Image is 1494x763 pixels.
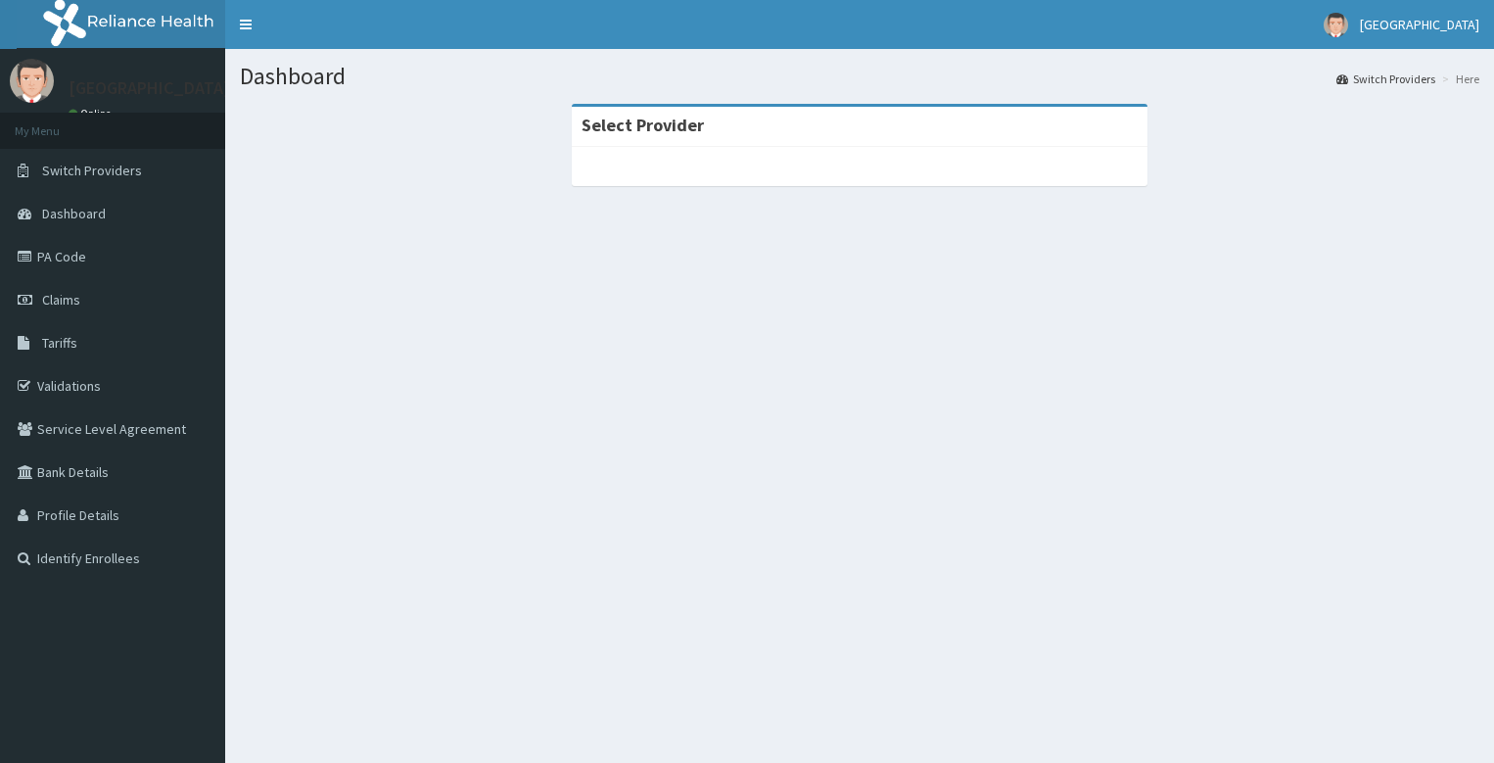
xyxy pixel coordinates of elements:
[10,59,54,103] img: User Image
[1336,71,1435,87] a: Switch Providers
[42,291,80,309] span: Claims
[1324,13,1348,37] img: User Image
[42,162,142,179] span: Switch Providers
[240,64,1479,89] h1: Dashboard
[42,334,77,352] span: Tariffs
[582,114,704,136] strong: Select Provider
[42,205,106,222] span: Dashboard
[69,79,230,97] p: [GEOGRAPHIC_DATA]
[1360,16,1479,33] span: [GEOGRAPHIC_DATA]
[1437,71,1479,87] li: Here
[69,107,116,120] a: Online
